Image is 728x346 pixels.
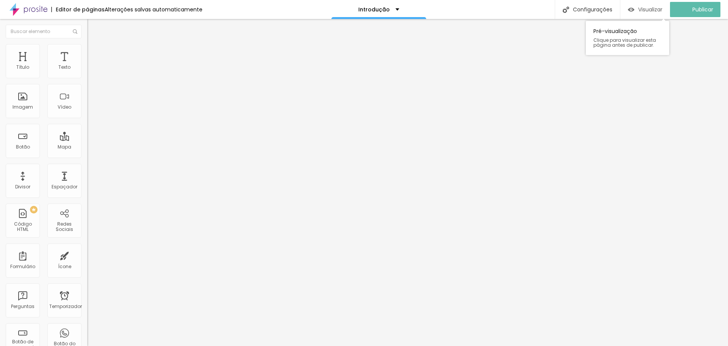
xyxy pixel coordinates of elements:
[16,144,30,150] font: Botão
[52,183,77,190] font: Espaçador
[56,6,105,13] font: Editor de páginas
[49,303,82,310] font: Temporizador
[58,104,71,110] font: Vídeo
[638,6,662,13] font: Visualizar
[670,2,720,17] button: Publicar
[6,25,82,38] input: Buscar elemento
[58,263,71,270] font: Ícone
[620,2,670,17] button: Visualizar
[58,64,71,70] font: Texto
[11,303,35,310] font: Perguntas
[58,144,71,150] font: Mapa
[56,221,73,232] font: Redes Sociais
[593,27,637,35] font: Pré-visualização
[10,263,35,270] font: Formulário
[628,6,634,13] img: view-1.svg
[593,37,656,48] font: Clique para visualizar esta página antes de publicar.
[105,6,202,13] font: Alterações salvas automaticamente
[16,64,29,70] font: Título
[15,183,30,190] font: Divisor
[563,6,569,13] img: Ícone
[692,6,713,13] font: Publicar
[14,221,32,232] font: Código HTML
[358,6,390,13] font: Introdução
[87,19,728,346] iframe: Editor
[73,29,77,34] img: Ícone
[573,6,612,13] font: Configurações
[13,104,33,110] font: Imagem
